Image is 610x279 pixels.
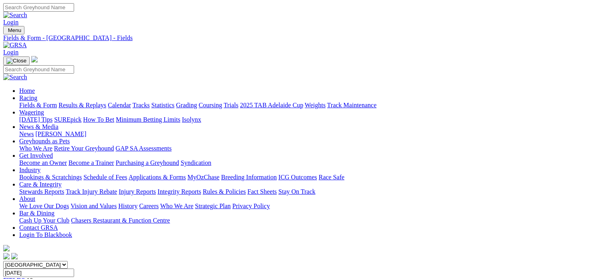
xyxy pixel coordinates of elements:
a: Care & Integrity [19,181,62,188]
a: Fields & Form - [GEOGRAPHIC_DATA] - Fields [3,34,607,42]
input: Search [3,65,74,74]
a: Bar & Dining [19,210,54,217]
a: How To Bet [83,116,115,123]
input: Search [3,3,74,12]
a: Who We Are [19,145,52,152]
a: Results & Replays [58,102,106,108]
div: Care & Integrity [19,188,607,195]
a: Chasers Restaurant & Function Centre [71,217,170,224]
a: SUREpick [54,116,81,123]
a: Purchasing a Greyhound [116,159,179,166]
img: facebook.svg [3,253,10,259]
a: Rules & Policies [203,188,246,195]
a: Home [19,87,35,94]
a: Stewards Reports [19,188,64,195]
a: Strategic Plan [195,203,231,209]
img: logo-grsa-white.png [31,56,38,62]
a: Login [3,49,18,56]
a: Stay On Track [278,188,315,195]
a: Login To Blackbook [19,231,72,238]
a: History [118,203,137,209]
a: Become a Trainer [68,159,114,166]
img: twitter.svg [11,253,18,259]
a: Race Safe [318,174,344,181]
div: About [19,203,607,210]
div: Industry [19,174,607,181]
a: Fact Sheets [248,188,277,195]
a: 2025 TAB Adelaide Cup [240,102,303,108]
a: Syndication [181,159,211,166]
a: Fields & Form [19,102,57,108]
a: Isolynx [182,116,201,123]
a: About [19,195,35,202]
a: Vision and Values [70,203,117,209]
a: Bookings & Scratchings [19,174,82,181]
div: Bar & Dining [19,217,607,224]
div: Wagering [19,116,607,123]
div: Racing [19,102,607,109]
a: Wagering [19,109,44,116]
img: Close [6,58,26,64]
a: Retire Your Greyhound [54,145,114,152]
div: Greyhounds as Pets [19,145,607,152]
a: Coursing [199,102,222,108]
a: Industry [19,167,40,173]
a: Who We Are [160,203,193,209]
img: Search [3,12,27,19]
span: Menu [8,27,21,33]
a: Grading [176,102,197,108]
img: GRSA [3,42,27,49]
a: Trials [223,102,238,108]
a: Statistics [151,102,175,108]
a: Careers [139,203,159,209]
img: logo-grsa-white.png [3,245,10,251]
a: Privacy Policy [232,203,270,209]
a: Become an Owner [19,159,67,166]
div: Get Involved [19,159,607,167]
a: Login [3,19,18,26]
img: Search [3,74,27,81]
a: Greyhounds as Pets [19,138,70,145]
a: Integrity Reports [157,188,201,195]
a: [DATE] Tips [19,116,52,123]
a: Contact GRSA [19,224,58,231]
a: Track Maintenance [327,102,376,108]
a: News & Media [19,123,58,130]
a: ICG Outcomes [278,174,317,181]
input: Select date [3,269,74,277]
button: Toggle navigation [3,56,30,65]
a: Applications & Forms [129,174,186,181]
a: Injury Reports [119,188,156,195]
a: Get Involved [19,152,53,159]
button: Toggle navigation [3,26,24,34]
a: Cash Up Your Club [19,217,69,224]
a: Breeding Information [221,174,277,181]
a: GAP SA Assessments [116,145,172,152]
a: We Love Our Dogs [19,203,69,209]
a: News [19,130,34,137]
a: Calendar [108,102,131,108]
a: Minimum Betting Limits [116,116,180,123]
div: News & Media [19,130,607,138]
a: Racing [19,94,37,101]
a: Weights [305,102,326,108]
a: Schedule of Fees [83,174,127,181]
a: Track Injury Rebate [66,188,117,195]
a: Tracks [133,102,150,108]
a: [PERSON_NAME] [35,130,86,137]
a: MyOzChase [187,174,219,181]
